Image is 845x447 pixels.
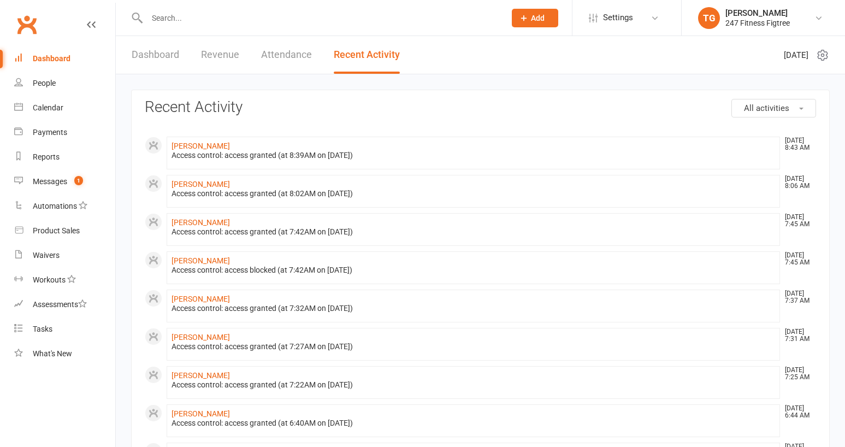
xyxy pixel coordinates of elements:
div: Tasks [33,325,52,333]
span: Settings [603,5,633,30]
span: 1 [74,176,83,185]
button: All activities [731,99,816,117]
a: Revenue [201,36,239,74]
time: [DATE] 7:25 AM [779,367,816,381]
div: Reports [33,152,60,161]
div: Access control: access blocked (at 7:42AM on [DATE]) [172,266,775,275]
div: Waivers [33,251,60,260]
time: [DATE] 7:45 AM [779,214,816,228]
div: Product Sales [33,226,80,235]
input: Search... [144,10,498,26]
div: Access control: access granted (at 7:22AM on [DATE]) [172,380,775,390]
a: What's New [14,342,115,366]
a: Messages 1 [14,169,115,194]
div: Calendar [33,103,63,112]
a: [PERSON_NAME] [172,180,230,189]
div: People [33,79,56,87]
a: Clubworx [13,11,40,38]
div: Assessments [33,300,87,309]
h3: Recent Activity [145,99,816,116]
time: [DATE] 6:44 AM [779,405,816,419]
a: [PERSON_NAME] [172,142,230,150]
span: All activities [744,103,789,113]
div: Payments [33,128,67,137]
span: Add [531,14,545,22]
a: Reports [14,145,115,169]
time: [DATE] 8:06 AM [779,175,816,190]
div: [PERSON_NAME] [725,8,790,18]
time: [DATE] 7:31 AM [779,328,816,343]
a: Calendar [14,96,115,120]
div: Automations [33,202,77,210]
a: [PERSON_NAME] [172,371,230,380]
a: Recent Activity [334,36,400,74]
div: TG [698,7,720,29]
a: [PERSON_NAME] [172,295,230,303]
a: Workouts [14,268,115,292]
div: Access control: access granted (at 8:39AM on [DATE]) [172,151,775,160]
a: Automations [14,194,115,219]
a: Payments [14,120,115,145]
a: Dashboard [14,46,115,71]
time: [DATE] 7:45 AM [779,252,816,266]
div: Dashboard [33,54,70,63]
a: [PERSON_NAME] [172,333,230,342]
div: Access control: access granted (at 7:32AM on [DATE]) [172,304,775,313]
a: [PERSON_NAME] [172,218,230,227]
a: People [14,71,115,96]
div: Access control: access granted (at 8:02AM on [DATE]) [172,189,775,198]
div: Messages [33,177,67,186]
div: Access control: access granted (at 7:42AM on [DATE]) [172,227,775,237]
a: Tasks [14,317,115,342]
button: Add [512,9,558,27]
a: Assessments [14,292,115,317]
a: Product Sales [14,219,115,243]
a: Dashboard [132,36,179,74]
div: What's New [33,349,72,358]
div: Workouts [33,275,66,284]
a: Waivers [14,243,115,268]
div: Access control: access granted (at 6:40AM on [DATE]) [172,419,775,428]
a: [PERSON_NAME] [172,409,230,418]
a: [PERSON_NAME] [172,256,230,265]
span: [DATE] [784,49,808,62]
div: Access control: access granted (at 7:27AM on [DATE]) [172,342,775,351]
a: Attendance [261,36,312,74]
time: [DATE] 7:37 AM [779,290,816,304]
div: 247 Fitness Figtree [725,18,790,28]
time: [DATE] 8:43 AM [779,137,816,151]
